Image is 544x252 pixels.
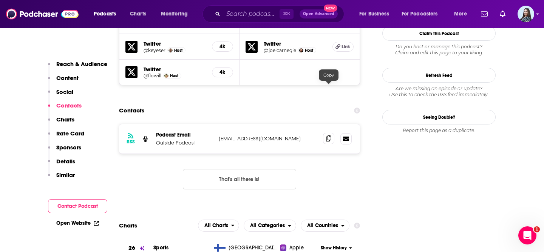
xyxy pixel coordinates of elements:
img: User Profile [518,6,534,22]
h2: Charts [119,222,137,229]
h5: Twitter [144,40,206,47]
button: Open AdvancedNew [300,9,338,18]
p: Rate Card [56,130,84,137]
span: Do you host or manage this podcast? [382,44,496,50]
p: Outside Podcast [156,140,213,146]
h2: Countries [301,220,349,232]
button: open menu [88,8,126,20]
img: Podchaser - Follow, Share and Rate Podcasts [6,7,79,21]
button: open menu [397,8,449,20]
span: Logged in as brookefortierpr [518,6,534,22]
button: Charts [48,116,74,130]
a: @joelcarnegie [264,48,296,53]
iframe: Intercom live chat [518,226,536,244]
p: [EMAIL_ADDRESS][DOMAIN_NAME] [219,135,317,142]
a: Show notifications dropdown [478,8,491,20]
span: Finland [229,244,278,252]
span: All Countries [307,223,338,228]
div: Are we missing an episode or update? Use this to check the RSS feed immediately. [382,86,496,98]
a: Sports [153,244,168,251]
p: Contacts [56,102,82,109]
button: open menu [156,8,198,20]
span: Host [174,48,182,53]
h2: Categories [244,220,296,232]
button: open menu [301,220,349,232]
button: Reach & Audience [48,60,107,74]
p: Podcast Email [156,132,213,138]
h2: Contacts [119,103,144,118]
span: Charts [130,9,146,19]
span: Open Advanced [303,12,334,16]
p: Reach & Audience [56,60,107,68]
div: Report this page as a duplicate. [382,128,496,134]
button: Show profile menu [518,6,534,22]
div: Search podcasts, credits, & more... [210,5,351,23]
button: Refresh Feed [382,68,496,83]
span: All Categories [250,223,285,228]
button: Contact Podcast [48,199,107,213]
img: Christopher Keyes [168,48,173,52]
a: Apple [280,244,318,252]
span: Podcasts [94,9,116,19]
span: More [454,9,467,19]
p: Content [56,74,79,81]
input: Search podcasts, credits, & more... [223,8,280,20]
span: Link [342,44,350,50]
button: open menu [244,220,296,232]
p: Details [56,158,75,165]
button: open menu [198,220,240,232]
button: Social [48,88,73,102]
button: Sponsors [48,144,81,158]
h5: 4k [218,69,227,75]
h2: Platforms [198,220,240,232]
h5: Twitter [264,40,326,47]
img: Joel Carnegie [299,48,303,52]
h5: 4k [218,43,227,50]
span: Host [170,73,178,78]
p: Charts [56,116,74,123]
button: Show History [318,245,355,251]
span: For Podcasters [402,9,438,19]
p: Similar [56,171,75,178]
a: Open Website [56,220,99,226]
span: Host [305,48,313,53]
img: Florence Williams [164,74,168,78]
span: Monitoring [161,9,188,19]
button: open menu [449,8,476,20]
button: Nothing here. [183,169,296,189]
a: @keyeser [144,48,165,53]
button: Content [48,74,79,88]
p: Sponsors [56,144,81,151]
div: Copy [319,69,338,81]
span: Show History [321,245,347,251]
a: Seeing Double? [382,110,496,124]
span: Apple [289,244,304,252]
h3: RSS [127,139,135,145]
span: ⌘ K [280,9,294,19]
a: @flowill [144,73,161,78]
span: All Charts [204,223,228,228]
a: Show notifications dropdown [497,8,508,20]
a: [GEOGRAPHIC_DATA] [211,244,280,252]
a: Charts [125,8,151,20]
button: Details [48,158,75,172]
button: Claim This Podcast [382,26,496,41]
button: Contacts [48,102,82,116]
button: Rate Card [48,130,84,144]
div: Claim and edit this page to your liking. [382,44,496,56]
h5: Twitter [144,66,206,73]
button: open menu [354,8,399,20]
span: New [324,5,337,12]
span: 1 [534,226,540,232]
a: Link [332,42,354,52]
button: Similar [48,171,75,185]
span: For Business [359,9,389,19]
